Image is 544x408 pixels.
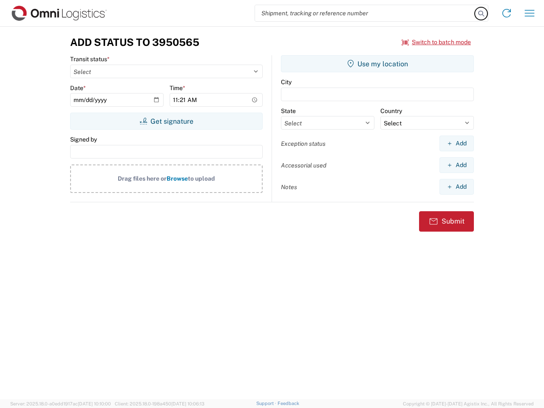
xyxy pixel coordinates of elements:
[171,401,204,406] span: [DATE] 10:06:13
[419,211,474,232] button: Submit
[170,84,185,92] label: Time
[167,175,188,182] span: Browse
[281,161,326,169] label: Accessorial used
[439,157,474,173] button: Add
[70,55,110,63] label: Transit status
[256,401,278,406] a: Support
[10,401,111,406] span: Server: 2025.18.0-a0edd1917ac
[188,175,215,182] span: to upload
[281,78,292,86] label: City
[70,84,86,92] label: Date
[281,107,296,115] label: State
[70,136,97,143] label: Signed by
[78,401,111,406] span: [DATE] 10:10:00
[70,113,263,130] button: Get signature
[281,140,326,147] label: Exception status
[70,36,199,48] h3: Add Status to 3950565
[439,179,474,195] button: Add
[118,175,167,182] span: Drag files here or
[403,400,534,408] span: Copyright © [DATE]-[DATE] Agistix Inc., All Rights Reserved
[281,183,297,191] label: Notes
[439,136,474,151] button: Add
[115,401,204,406] span: Client: 2025.18.0-198a450
[255,5,475,21] input: Shipment, tracking or reference number
[380,107,402,115] label: Country
[402,35,471,49] button: Switch to batch mode
[278,401,299,406] a: Feedback
[281,55,474,72] button: Use my location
